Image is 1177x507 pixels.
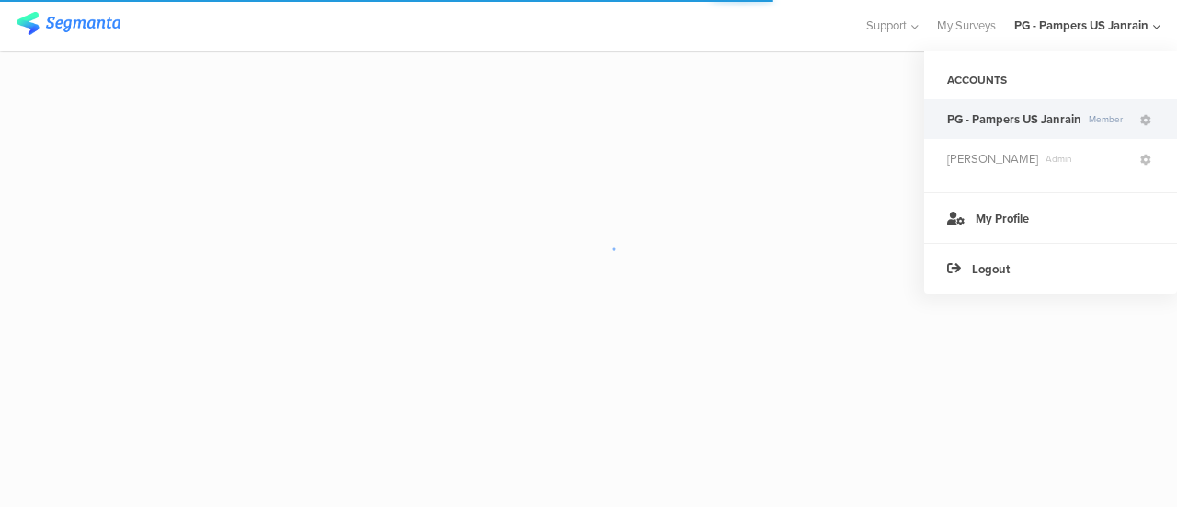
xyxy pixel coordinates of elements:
span: Member [1081,112,1137,126]
span: Admin [1038,152,1137,166]
img: segmanta logo [17,12,120,35]
span: Rajae Fjaili [947,150,1038,167]
span: Support [866,17,907,34]
span: My Profile [976,210,1029,227]
div: PG - Pampers US Janrain [1014,17,1148,34]
span: PG - Pampers US Janrain [947,110,1081,128]
span: Logout [972,260,1010,278]
a: My Profile [924,192,1177,243]
div: ACCOUNTS [924,64,1177,96]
